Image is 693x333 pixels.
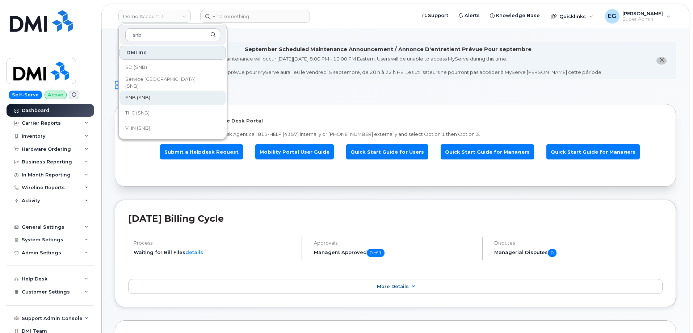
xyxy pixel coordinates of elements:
[314,240,476,246] h4: Approvals
[119,75,226,90] a: Service [GEOGRAPHIC_DATA] (SNB)
[441,144,534,160] a: Quick Start Guide for Managers
[546,144,640,160] a: Quick Start Guide for Managers
[160,144,243,160] a: Submit a Helpdesk Request
[185,249,203,255] a: details
[128,213,663,224] h2: [DATE] Billing Cycle
[346,144,428,160] a: Quick Start Guide for Users
[119,121,226,136] a: VHN (SNB)
[314,249,476,257] h5: Managers Approved
[119,91,226,105] a: SNB (SNB)
[377,284,409,289] span: More Details
[119,106,226,120] a: THC (SNB)
[134,240,295,246] h4: Process
[245,46,532,53] div: September Scheduled Maintenance Announcement / Annonce D'entretient Prévue Pour septembre
[173,55,602,76] div: MyServe scheduled maintenance will occur [DATE][DATE] 8:00 PM - 10:00 PM Eastern. Users will be u...
[548,249,556,257] span: 0
[125,109,150,117] span: THC (SNB)
[367,249,385,257] span: 0 of 1
[125,64,147,71] span: SD (SNB)
[119,46,226,60] div: DMI Inc
[125,125,150,132] span: VHN (SNB)
[125,28,220,41] input: Search
[128,117,663,124] p: Welcome to the Mobile Device Service Desk Portal
[125,76,209,90] span: Service [GEOGRAPHIC_DATA] (SNB)
[134,249,295,256] li: Waiting for Bill Files
[494,249,663,257] h5: Managerial Disputes
[125,94,150,101] span: SNB (SNB)
[494,240,663,246] h4: Disputes
[255,144,334,160] a: Mobility Portal User Guide
[128,131,663,138] p: To speak with a Mobile Device Service Desk Agent call 811-HELP (4357) internally or [PHONE_NUMBER...
[656,57,667,64] button: close notification
[119,60,226,75] a: SD (SNB)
